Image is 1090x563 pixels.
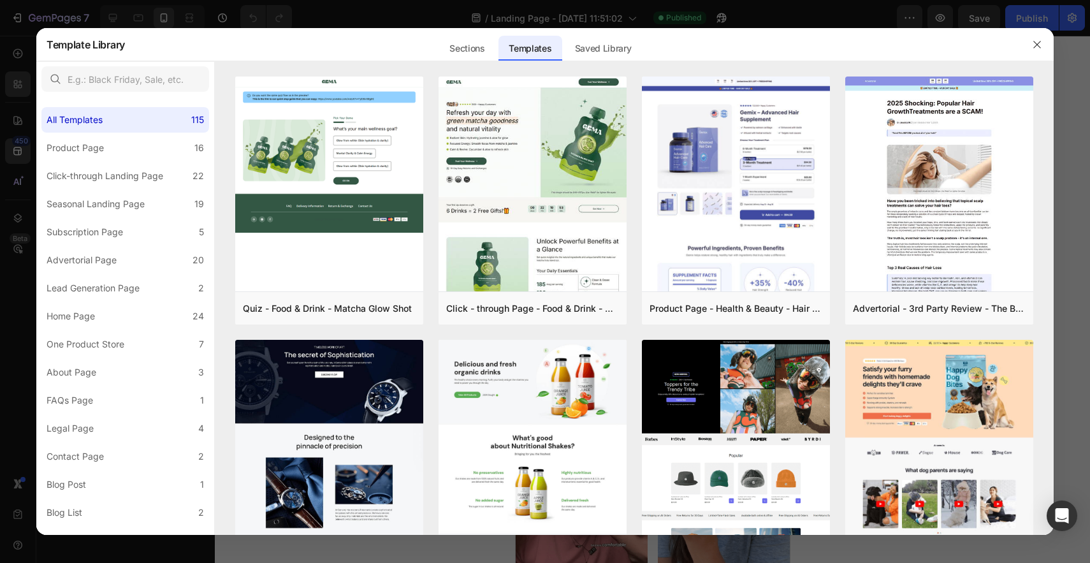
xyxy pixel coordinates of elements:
button: Dot [146,170,154,177]
div: 2 [198,505,204,520]
strong: Flawless [2,206,48,219]
div: Templates [498,36,562,61]
img: gempages_583879826868274004-31dd124e-b7c2-493d-8384-635f40573ec8.svg [158,25,187,41]
div: 22 [193,168,204,184]
div: Home Page [47,309,95,324]
div: Sections [439,36,495,61]
div: One Product Store [47,337,124,352]
img: gempages_583879826868274004-f1d2995e-2eaa-45c2-958c-197967db0f5c.svg [53,25,82,41]
div: 19 [194,196,204,212]
h2: Template Library [47,28,125,61]
div: Click-through Landing Page [47,168,163,184]
div: 1 [200,477,204,492]
button: Dot [133,170,141,177]
div: 115 [191,112,204,128]
strong: Confident [207,207,251,218]
div: Legal Page [47,421,94,436]
span: ★★★★★ [117,140,158,152]
input: E.g.: Black Friday, Sale, etc. [41,66,209,92]
div: 20 [193,252,204,268]
div: 24 [193,309,204,324]
div: 3 [198,365,204,380]
div: 2 [198,281,204,296]
div: 3 [198,533,204,548]
div: Quiz - Food & Drink - Matcha Glow Shot [243,301,412,316]
div: Contact Page [47,449,104,464]
div: About Page [47,365,96,380]
strong: Trusted by over 18,000 customers [19,245,255,311]
div: 16 [194,140,204,156]
div: All Templates [47,112,103,128]
div: FAQs Page [47,393,93,408]
img: gempages_583879826868274004-75b1edc5-04e2-418e-86c1-3902ca4b2f1b.svg [123,25,152,41]
img: gempages_583879826868274004-15a9b2c3-4032-4325-89e9-8f561408cf07.svg [88,25,117,41]
div: 2 [198,449,204,464]
div: Click - through Page - Food & Drink - Matcha Glow Shot [446,301,619,316]
button: Carousel Next Arrow [238,428,274,464]
div: Product Page [47,140,104,156]
img: gempages_583879826868274004-5d8b5d23-65b8-4ebd-8203-cfa796633ef0.svg [193,25,222,41]
div: Blog Post [47,477,86,492]
i: [PERSON_NAME] [99,124,176,136]
button: Dot [120,170,128,177]
div: Blog List [47,505,82,520]
strong: Glow [80,207,103,218]
strong: Radiant [134,206,175,219]
div: Advertorial Page [47,252,117,268]
div: Advertorial - 3rd Party Review - The Before Image - Hair Supplement [853,301,1026,316]
div: Collection Page [47,533,112,548]
div: 5 [199,224,204,240]
div: Lead Generation Page [47,281,140,296]
div: 1 [200,393,204,408]
div: 7 [199,337,204,352]
img: quiz-1.png [235,77,423,233]
button: Carousel Back Arrow [20,116,48,145]
button: Carousel Next Arrow [226,116,254,145]
div: Open Intercom Messenger [1047,501,1077,531]
span: “I looked in the mirror and smiled for the first time in weeks — this gave me that extra boost I ... [12,76,263,119]
div: Seasonal Landing Page [47,196,145,212]
div: Saved Library [565,36,642,61]
div: Product Page - Health & Beauty - Hair Supplement [650,301,822,316]
div: Subscription Page [47,224,123,240]
div: 4 [198,421,204,436]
